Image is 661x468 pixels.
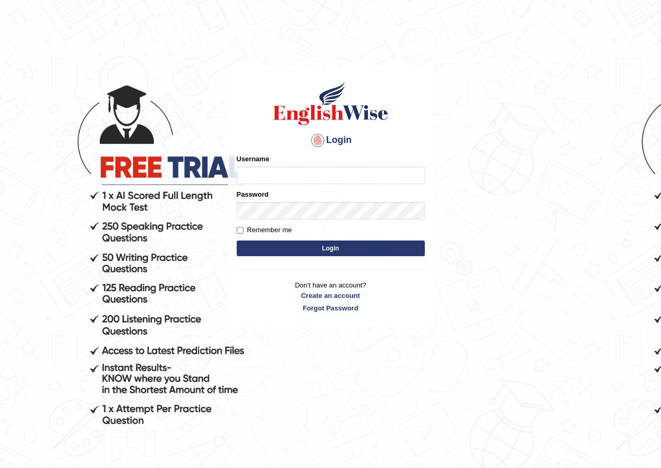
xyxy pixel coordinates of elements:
[237,189,269,199] label: Password
[237,132,425,149] h4: Login
[237,227,243,234] input: Remember me
[237,280,425,313] p: Don't have an account?
[237,225,292,235] label: Remember me
[237,154,270,164] label: Username
[271,80,390,127] img: Logo of English Wise sign in for intelligent practice with AI
[237,291,425,301] a: Create an account
[237,241,425,256] button: Login
[237,303,425,313] a: Forgot Password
